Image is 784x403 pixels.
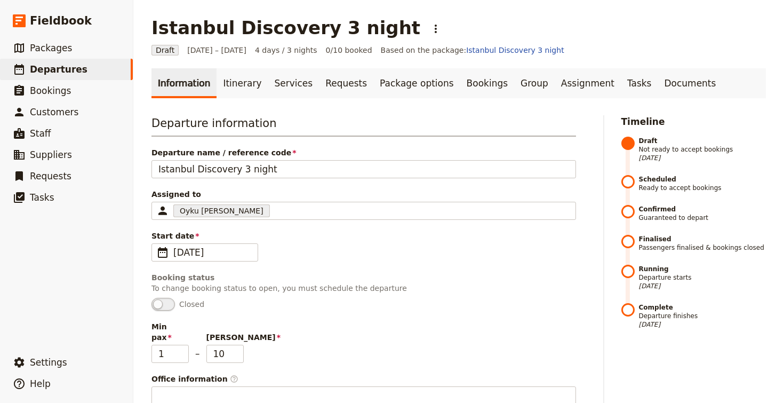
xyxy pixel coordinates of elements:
[639,282,766,290] span: [DATE]
[151,68,217,98] a: Information
[151,321,189,343] span: Min pax
[268,68,319,98] a: Services
[230,375,238,383] span: ​
[639,205,766,214] strong: Confirmed
[373,68,460,98] a: Package options
[151,189,576,200] span: Assigned to
[460,68,514,98] a: Bookings
[180,206,263,216] span: Oyku [PERSON_NAME]
[30,128,51,139] span: Staff
[639,303,766,312] strong: Complete
[381,45,564,56] span: Based on the package:
[151,231,576,241] span: Start date
[151,45,179,56] span: Draft
[255,45,317,56] span: 4 days / 3 nights
[639,154,766,162] span: [DATE]
[639,265,766,290] span: Departure starts
[555,68,621,98] a: Assignment
[30,107,78,117] span: Customers
[206,345,244,363] input: [PERSON_NAME]
[151,272,576,283] div: Booking status
[639,235,766,252] span: Passengers finalised & bookings closed
[195,347,200,363] span: –
[639,265,766,273] strong: Running
[30,378,51,389] span: Help
[621,115,766,128] h2: Timeline
[30,85,71,96] span: Bookings
[151,283,576,294] p: To change booking status to open, you must schedule the departure
[30,64,87,75] span: Departures
[326,45,372,56] span: 0/10 booked
[319,68,373,98] a: Requests
[151,374,576,384] span: Office information
[272,204,274,217] input: Assigned toOyku [PERSON_NAME]Clear input
[151,160,576,178] input: Departure name / reference code
[151,345,189,363] input: Min pax
[639,137,766,145] strong: Draft
[427,20,445,38] button: Actions
[30,357,67,368] span: Settings
[30,149,72,160] span: Suppliers
[173,246,251,259] span: [DATE]
[151,17,420,38] h1: Istanbul Discovery 3 night
[639,137,766,162] span: Not ready to accept bookings
[30,43,72,53] span: Packages
[151,147,576,158] span: Departure name / reference code
[187,45,246,56] span: [DATE] – [DATE]
[639,175,766,192] span: Ready to accept bookings
[30,13,92,29] span: Fieldbook
[639,320,766,329] span: [DATE]
[179,299,204,310] span: Closed
[658,68,722,98] a: Documents
[639,235,766,243] strong: Finalised
[466,46,564,54] a: Istanbul Discovery 3 night
[217,68,268,98] a: Itinerary
[30,192,54,203] span: Tasks
[514,68,555,98] a: Group
[156,246,169,259] span: ​
[30,171,71,181] span: Requests
[621,68,658,98] a: Tasks
[639,303,766,329] span: Departure finishes
[151,115,576,137] h3: Departure information
[206,332,244,343] span: [PERSON_NAME]
[639,205,766,222] span: Guaranteed to depart
[639,175,766,184] strong: Scheduled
